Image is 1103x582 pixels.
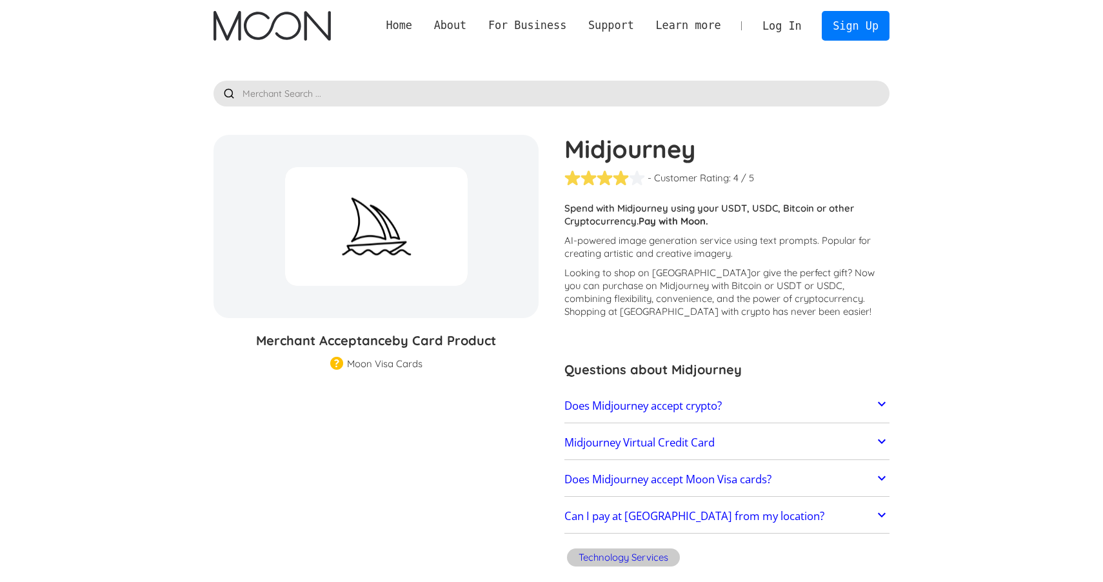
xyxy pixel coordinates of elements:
p: Looking to shop on [GEOGRAPHIC_DATA] ? Now you can purchase on Midjourney with Bitcoin or USDT or... [564,266,889,318]
a: Sign Up [822,11,889,40]
div: Technology Services [579,551,668,564]
h3: Questions about Midjourney [564,360,889,379]
h1: Midjourney [564,135,889,163]
a: Does Midjourney accept crypto? [564,392,889,419]
span: or give the perfect gift [751,266,848,279]
span: by Card Product [392,332,496,348]
h2: Midjourney Virtual Credit Card [564,436,715,449]
a: Does Midjourney accept Moon Visa cards? [564,466,889,493]
h3: Merchant Acceptance [214,331,539,350]
div: Support [588,17,634,34]
strong: Pay with Moon. [639,215,708,227]
div: Learn more [645,17,732,34]
h2: Can I pay at [GEOGRAPHIC_DATA] from my location? [564,510,824,523]
div: For Business [477,17,577,34]
div: About [423,17,477,34]
div: About [434,17,467,34]
p: Spend with Midjourney using your USDT, USDC, Bitcoin or other Cryptocurrency. [564,202,889,228]
h2: Does Midjourney accept crypto? [564,399,722,412]
a: Technology Services [564,547,682,572]
div: For Business [488,17,566,34]
h2: Does Midjourney accept Moon Visa cards? [564,473,771,486]
a: Midjourney Virtual Credit Card [564,429,889,456]
div: Moon Visa Cards [347,357,422,370]
a: Can I pay at [GEOGRAPHIC_DATA] from my location? [564,503,889,530]
div: Learn more [655,17,720,34]
a: Home [375,17,423,34]
div: Support [577,17,644,34]
img: Moon Logo [214,11,330,41]
p: AI-powered image generation service using text prompts. Popular for creating artistic and creativ... [564,234,889,260]
div: 4 [733,172,739,185]
a: Log In [751,12,812,40]
div: - Customer Rating: [648,172,731,185]
div: / 5 [741,172,754,185]
input: Merchant Search ... [214,81,889,106]
a: home [214,11,330,41]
